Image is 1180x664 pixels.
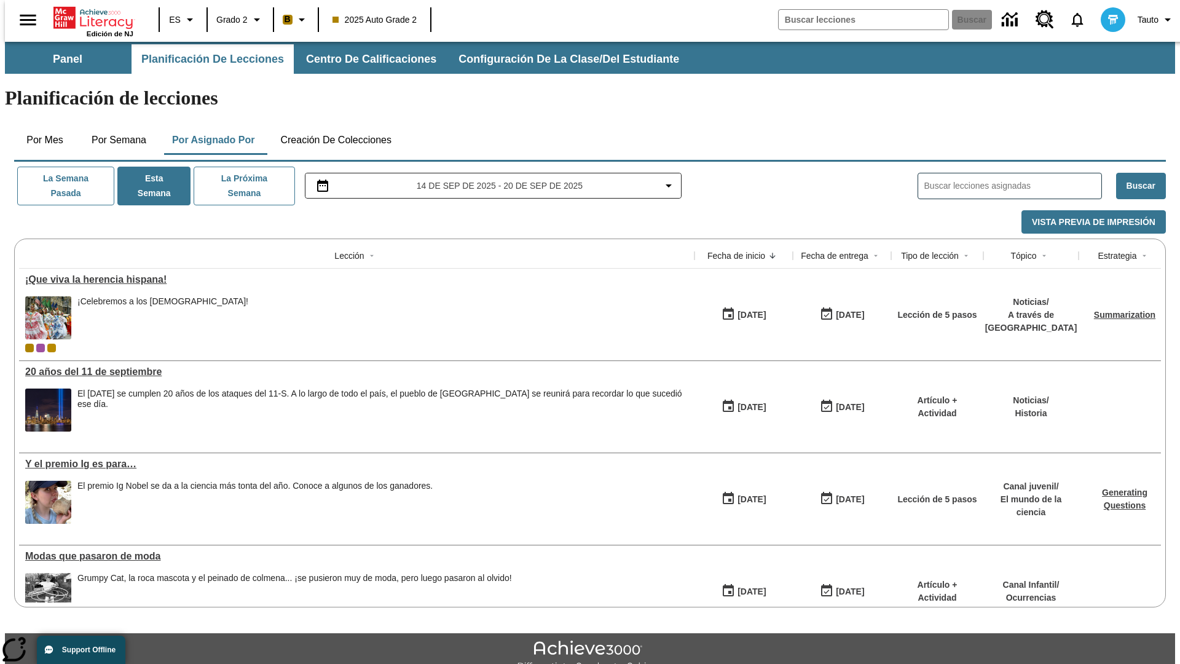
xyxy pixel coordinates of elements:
[25,481,71,524] img: Una joven lame una piedra, o hueso, al aire libre.
[10,2,46,38] button: Abrir el menú lateral
[707,250,765,262] div: Fecha de inicio
[36,344,45,352] div: OL 2025 Auto Grade 3
[5,87,1175,109] h1: Planificación de lecciones
[5,44,690,74] div: Subbarra de navegación
[779,10,948,30] input: Buscar campo
[901,250,959,262] div: Tipo de lección
[765,248,780,263] button: Sort
[77,481,433,491] div: El premio Ig Nobel se da a la ciencia más tonta del año. Conoce a algunos de los ganadores.
[25,573,71,616] img: foto en blanco y negro de una chica haciendo girar unos hula-hulas en la década de 1950
[77,389,688,409] div: El [DATE] se cumplen 20 años de los ataques del 11-S. A lo largo de todo el país, el pueblo de [G...
[1028,3,1061,36] a: Centro de recursos, Se abrirá en una pestaña nueva.
[816,395,868,419] button: 09/14/25: Último día en que podrá accederse la lección
[737,584,766,599] div: [DATE]
[163,9,203,31] button: Lenguaje: ES, Selecciona un idioma
[1138,14,1158,26] span: Tauto
[1098,250,1136,262] div: Estrategia
[364,248,379,263] button: Sort
[717,488,770,511] button: 09/14/25: Primer día en que estuvo disponible la lección
[25,366,688,377] div: 20 años del 11 de septiembre
[449,44,689,74] button: Configuración de la clase/del estudiante
[989,480,1072,493] p: Canal juvenil /
[994,3,1028,37] a: Centro de información
[985,296,1077,309] p: Noticias /
[211,9,269,31] button: Grado: Grado 2, Elige un grado
[737,400,766,415] div: [DATE]
[816,488,868,511] button: 09/14/25: Último día en que podrá accederse la lección
[989,493,1072,519] p: El mundo de la ciencia
[25,459,688,470] a: Y el premio Ig es para…, Lecciones
[1003,579,1060,591] p: Canal Infantil /
[816,580,868,603] button: 06/30/26: Último día en que podrá accederse la lección
[1101,7,1125,32] img: avatar image
[1061,4,1093,36] a: Notificaciones
[310,178,677,193] button: Seleccione el intervalo de fechas opción del menú
[14,125,76,155] button: Por mes
[77,296,248,339] div: ¡Celebremos a los hispanoamericanos!
[717,303,770,326] button: 09/15/25: Primer día en que estuvo disponible la lección
[1137,248,1152,263] button: Sort
[77,481,433,524] div: El premio Ig Nobel se da a la ciencia más tonta del año. Conoce a algunos de los ganadores.
[836,400,864,415] div: [DATE]
[25,344,34,352] div: Clase actual
[1102,488,1147,510] a: Generating Questions
[194,167,294,205] button: La próxima semana
[37,636,125,664] button: Support Offline
[1010,250,1036,262] div: Tópico
[77,573,512,616] div: Grumpy Cat, la roca mascota y el peinado de colmena... ¡se pusieron muy de moda, pero luego pasar...
[897,309,977,322] p: Lección de 5 pasos
[278,9,314,31] button: Boost El color de la clase es anaranjado claro. Cambiar el color de la clase.
[1093,4,1133,36] button: Escoja un nuevo avatar
[1133,9,1180,31] button: Perfil/Configuración
[868,248,883,263] button: Sort
[737,307,766,323] div: [DATE]
[25,296,71,339] img: dos filas de mujeres hispanas en un desfile que celebra la cultura hispana. Las mujeres lucen col...
[162,125,265,155] button: Por asignado por
[216,14,248,26] span: Grado 2
[897,394,977,420] p: Artículo + Actividad
[897,579,977,604] p: Artículo + Actividad
[47,344,56,352] div: New 2025 class
[25,274,688,285] div: ¡Que viva la herencia hispana!
[924,177,1101,195] input: Buscar lecciones asignadas
[77,389,688,432] div: El 11 de septiembre de 2021 se cumplen 20 años de los ataques del 11-S. A lo largo de todo el paí...
[17,167,114,205] button: La semana pasada
[836,492,864,507] div: [DATE]
[717,395,770,419] button: 09/14/25: Primer día en que estuvo disponible la lección
[285,12,291,27] span: B
[836,584,864,599] div: [DATE]
[1013,407,1048,420] p: Historia
[1003,591,1060,604] p: Ocurrencias
[82,125,156,155] button: Por semana
[270,125,401,155] button: Creación de colecciones
[77,296,248,307] div: ¡Celebremos a los [DEMOGRAPHIC_DATA]!
[417,180,583,192] span: 14 de sep de 2025 - 20 de sep de 2025
[6,44,129,74] button: Panel
[334,250,364,262] div: Lección
[661,178,676,193] svg: Collapse Date Range Filter
[1013,394,1048,407] p: Noticias /
[959,248,974,263] button: Sort
[897,493,977,506] p: Lección de 5 pasos
[77,573,512,583] div: Grumpy Cat, la roca mascota y el peinado de colmena... ¡se pusieron muy de moda, pero luego pasar...
[836,307,864,323] div: [DATE]
[1094,310,1155,320] a: Summarization
[25,274,688,285] a: ¡Que viva la herencia hispana!, Lecciones
[332,14,417,26] span: 2025 Auto Grade 2
[25,389,71,432] img: Tributo con luces en la ciudad de Nueva York desde el Parque Estatal Liberty (Nueva Jersey)
[62,646,116,654] span: Support Offline
[132,44,294,74] button: Planificación de lecciones
[169,14,181,26] span: ES
[816,303,868,326] button: 09/21/25: Último día en que podrá accederse la lección
[737,492,766,507] div: [DATE]
[717,580,770,603] button: 07/19/25: Primer día en que estuvo disponible la lección
[1021,210,1166,234] button: Vista previa de impresión
[25,551,688,562] a: Modas que pasaron de moda, Lecciones
[1116,173,1166,199] button: Buscar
